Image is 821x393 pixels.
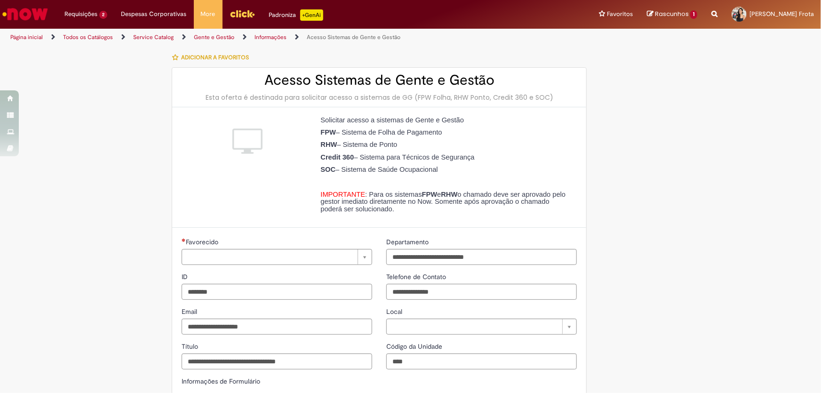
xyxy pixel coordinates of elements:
span: Email [182,307,199,316]
button: Adicionar a Favoritos [172,48,254,67]
a: Todos os Catálogos [63,33,113,41]
span: Necessários - Favorecido [186,238,220,246]
span: Telefone de Contato [386,273,448,281]
input: Email [182,319,372,335]
strong: RHW [441,191,458,198]
input: Código da Unidade [386,353,577,369]
span: ID [182,273,190,281]
strong: Credit 360 [320,153,354,161]
span: [PERSON_NAME] Frota [749,10,814,18]
span: Adicionar a Favoritos [181,54,249,61]
p: – Sistema para Técnicos de Segurança [320,154,570,161]
p: : Para os sistemas e o chamado deve ser aprovado pelo gestor imediato diretamente no Now. Somente... [320,191,570,213]
img: Acesso Sistemas de Gente e Gestão [232,126,263,156]
a: Limpar campo Local [386,319,577,335]
span: Título [182,342,200,351]
span: More [201,9,215,19]
span: Despesas Corporativas [121,9,187,19]
a: Página inicial [10,33,43,41]
img: click_logo_yellow_360x200.png [230,7,255,21]
span: Local [386,307,404,316]
span: 2 [99,11,107,19]
input: Departamento [386,249,577,265]
input: ID [182,284,372,300]
a: Limpar campo Favorecido [182,249,372,265]
input: Telefone de Contato [386,284,577,300]
img: ServiceNow [1,5,49,24]
span: Departamento [386,238,430,246]
label: Informações de Formulário [182,377,260,385]
p: – Sistema de Ponto [320,141,570,149]
h2: Acesso Sistemas de Gente e Gestão [182,72,577,88]
strong: RHW [320,141,337,148]
div: Esta oferta é destinada para solicitar acesso a sistemas de GG (FPW Folha, RHW Ponto, Credit 360 ... [182,93,577,102]
span: 1 [690,10,697,19]
a: Service Catalog [133,33,174,41]
strong: SOC [320,166,335,173]
ul: Trilhas de página [7,29,540,46]
div: Padroniza [269,9,323,21]
p: Solicitar acesso a sistemas de Gente e Gestão [320,117,570,124]
strong: FPW [422,191,438,198]
span: Necessários [182,238,186,242]
a: Acesso Sistemas de Gente e Gestão [307,33,400,41]
input: Título [182,353,372,369]
p: – Sistema de Saúde Ocupacional [320,166,570,174]
span: IMPORTANTE [320,191,365,198]
span: Código da Unidade [386,342,444,351]
a: Rascunhos [647,10,697,19]
strong: FPW [320,128,336,136]
p: +GenAi [300,9,323,21]
span: Rascunhos [655,9,689,18]
span: Requisições [64,9,97,19]
p: – Sistema de Folha de Pagamento [320,129,570,136]
a: Informações [255,33,287,41]
a: Gente e Gestão [194,33,234,41]
span: Favoritos [607,9,633,19]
